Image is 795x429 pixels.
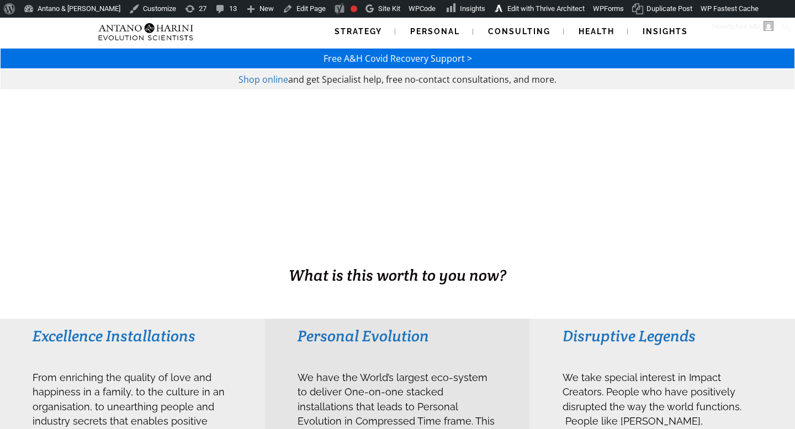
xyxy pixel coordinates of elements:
span: Personal [410,27,460,36]
a: Consulting [475,18,564,46]
div: Focus keyphrase not set [351,6,357,12]
h3: Personal Evolution [298,326,497,346]
span: Site Kit [378,4,400,13]
a: Free A&H Covid Recovery Support > [324,52,472,65]
h3: Excellence Installations [33,326,232,346]
a: Howdy, [708,18,778,35]
span: and get Specialist help, free no-contact consultations, and more. [288,73,556,85]
a: Personal [397,18,473,46]
a: Insights [629,18,701,46]
span: What is this worth to you now? [289,265,506,285]
h3: Disruptive Legends [563,326,762,346]
span: Insights [460,4,485,13]
span: Consulting [488,27,550,36]
span: Insights [643,27,688,36]
span: Strategy [335,27,382,36]
span: Asif MD [735,22,760,30]
a: Health [565,18,628,46]
a: Shop online [239,73,288,85]
span: Health [579,27,614,36]
h1: BUSINESS. HEALTH. Family. Legacy [1,241,794,264]
a: Strategy [321,18,395,46]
